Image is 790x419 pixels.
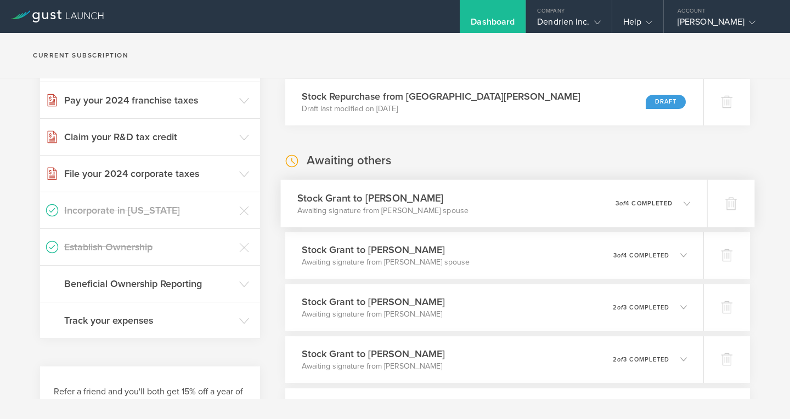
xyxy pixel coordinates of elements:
h3: File your 2024 corporate taxes [64,167,234,181]
h3: Claim your R&D tax credit [64,130,234,144]
em: of [617,304,623,311]
em: of [617,356,623,363]
h3: Stock Grant to [PERSON_NAME] [302,347,445,361]
p: Awaiting signature from [PERSON_NAME] [302,309,445,320]
h3: Beneficial Ownership Reporting [64,277,234,291]
h2: Awaiting others [307,153,391,169]
div: Dendrien Inc. [537,16,600,33]
h3: Stock Grant to [PERSON_NAME] [302,295,445,309]
p: 3 4 completed [615,200,672,206]
p: Draft last modified on [DATE] [302,104,580,114]
h3: Stock Repurchase from [GEOGRAPHIC_DATA][PERSON_NAME] [302,89,580,104]
h3: Track your expenses [64,313,234,328]
p: 3 4 completed [613,252,669,259]
em: of [619,199,625,206]
p: Awaiting signature from [PERSON_NAME] spouse [302,257,470,268]
h3: Pay your 2024 franchise taxes [64,93,234,107]
h3: Incorporate in [US_STATE] [64,203,234,217]
div: Help [623,16,652,33]
div: Dashboard [471,16,515,33]
p: Awaiting signature from [PERSON_NAME] spouse [297,205,469,216]
div: Draft [646,95,686,109]
div: Stock Repurchase from [GEOGRAPHIC_DATA][PERSON_NAME]Draft last modified on [DATE]Draft [285,79,703,125]
h3: Stock Grant to [PERSON_NAME] [302,243,470,257]
h3: Establish Ownership [64,240,234,254]
p: 2 3 completed [613,357,669,363]
h2: Current Subscription [33,52,128,59]
h3: Stock Grant to [PERSON_NAME] [297,191,469,205]
iframe: Chat Widget [735,366,790,419]
div: [PERSON_NAME] [678,16,771,33]
p: 2 3 completed [613,305,669,311]
h3: Refer a friend and you'll both get 15% off a year of Gust Launch. [54,386,246,411]
p: Awaiting signature from [PERSON_NAME] [302,361,445,372]
em: of [617,252,623,259]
